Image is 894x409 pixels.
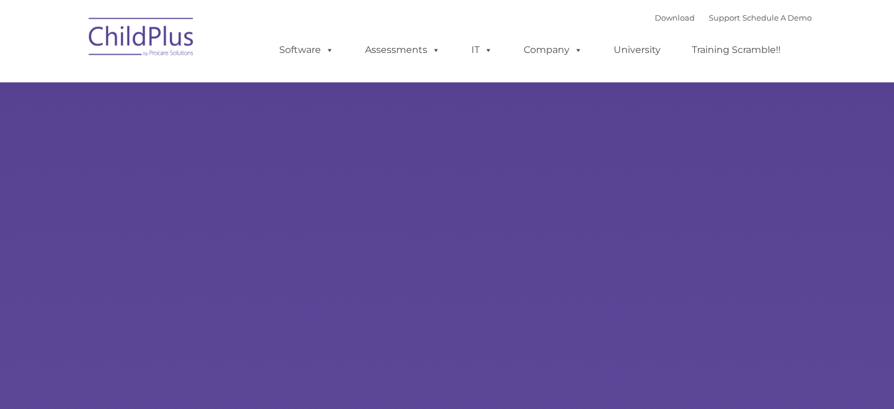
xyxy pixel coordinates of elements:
[460,38,504,62] a: IT
[83,9,200,68] img: ChildPlus by Procare Solutions
[742,13,812,22] a: Schedule A Demo
[655,13,812,22] font: |
[680,38,792,62] a: Training Scramble!!
[353,38,452,62] a: Assessments
[602,38,672,62] a: University
[512,38,594,62] a: Company
[655,13,695,22] a: Download
[267,38,346,62] a: Software
[709,13,740,22] a: Support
